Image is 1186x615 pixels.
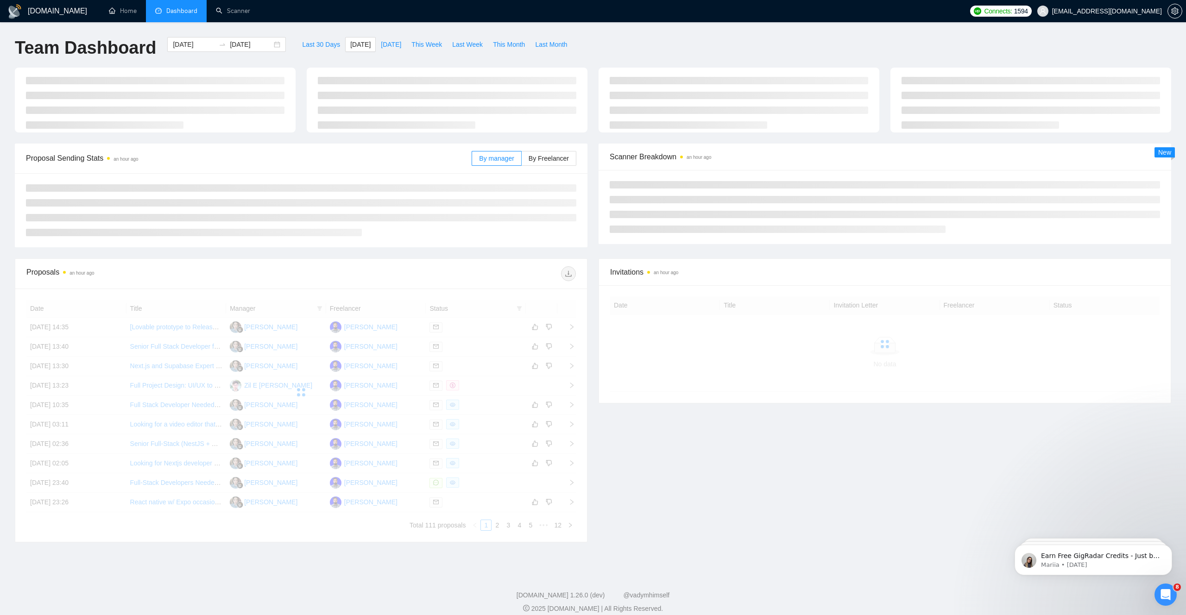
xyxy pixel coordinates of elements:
[479,155,514,162] span: By manager
[376,37,406,52] button: [DATE]
[610,266,1160,278] span: Invitations
[1167,7,1182,15] a: setting
[411,39,442,50] span: This Week
[1154,584,1177,606] iframe: Intercom live chat
[114,157,138,162] time: an hour ago
[654,270,678,275] time: an hour ago
[535,39,567,50] span: Last Month
[216,7,250,15] a: searchScanner
[517,591,605,599] a: [DOMAIN_NAME] 1.26.0 (dev)
[1158,149,1171,156] span: New
[230,39,272,50] input: End date
[297,37,345,52] button: Last 30 Days
[26,266,301,281] div: Proposals
[219,41,226,48] span: to
[452,39,483,50] span: Last Week
[155,7,162,14] span: dashboard
[529,155,569,162] span: By Freelancer
[26,152,472,164] span: Proposal Sending Stats
[1040,8,1046,14] span: user
[488,37,530,52] button: This Month
[219,41,226,48] span: swap-right
[109,7,137,15] a: homeHome
[530,37,572,52] button: Last Month
[7,4,22,19] img: logo
[493,39,525,50] span: This Month
[381,39,401,50] span: [DATE]
[1014,6,1028,16] span: 1594
[447,37,488,52] button: Last Week
[406,37,447,52] button: This Week
[302,39,340,50] span: Last 30 Days
[345,37,376,52] button: [DATE]
[1173,584,1181,591] span: 8
[166,7,197,15] span: Dashboard
[1167,4,1182,19] button: setting
[173,39,215,50] input: Start date
[984,6,1012,16] span: Connects:
[610,151,1160,163] span: Scanner Breakdown
[623,591,669,599] a: @vadymhimself
[523,605,530,611] span: copyright
[69,270,94,276] time: an hour ago
[1001,525,1186,590] iframe: Intercom notifications message
[350,39,371,50] span: [DATE]
[15,37,156,59] h1: Team Dashboard
[974,7,981,15] img: upwork-logo.png
[7,604,1179,614] div: 2025 [DOMAIN_NAME] | All Rights Reserved.
[687,155,711,160] time: an hour ago
[1168,7,1182,15] span: setting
